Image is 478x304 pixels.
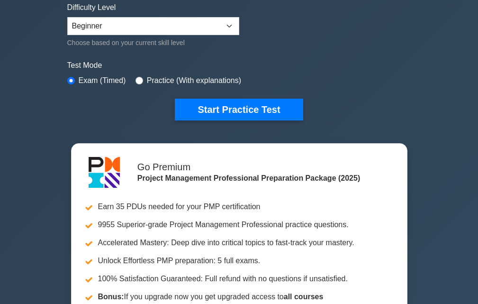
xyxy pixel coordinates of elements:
button: Start Practice Test [175,99,303,120]
div: Choose based on your current skill level [67,37,239,48]
label: Test Mode [67,60,411,71]
label: Exam (Timed) [79,75,126,86]
label: Difficulty Level [67,2,116,13]
label: Practice (With explanations) [147,75,241,86]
